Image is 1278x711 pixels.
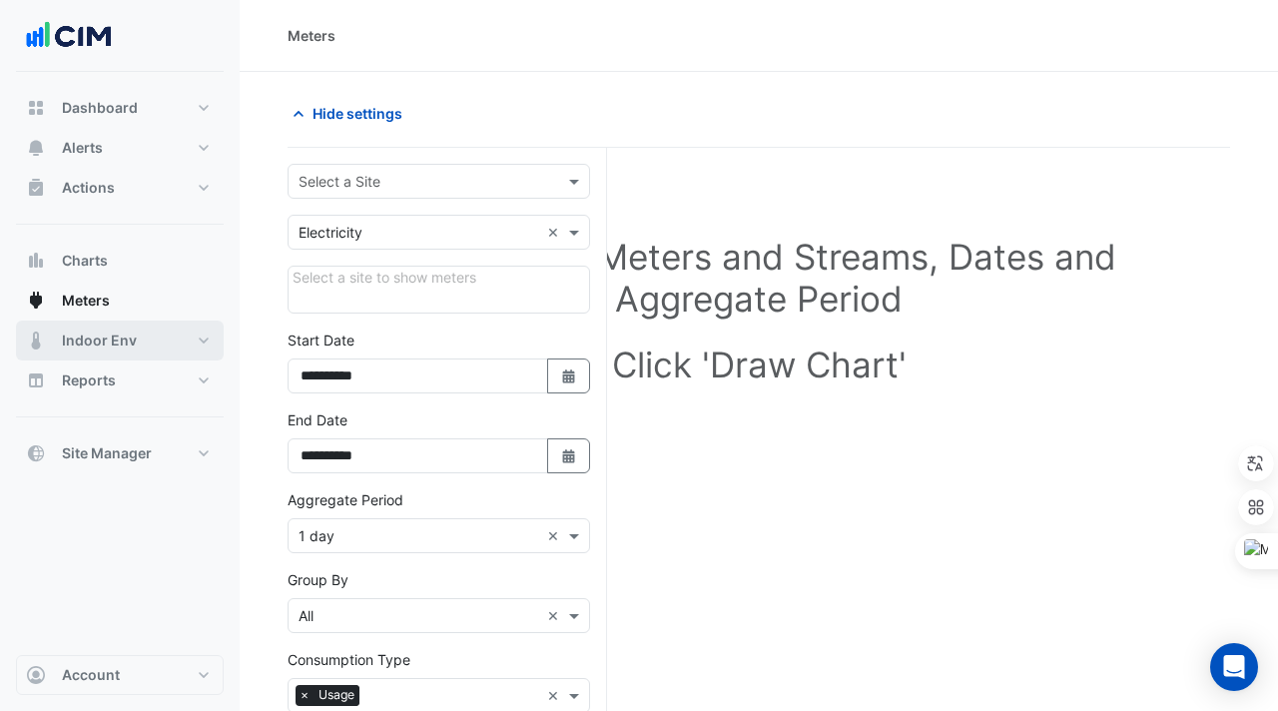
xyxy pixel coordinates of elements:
span: Account [62,665,120,685]
app-icon: Site Manager [26,443,46,463]
button: Alerts [16,128,224,168]
span: Clear [547,525,564,546]
label: Start Date [288,330,354,351]
fa-icon: Select Date [560,447,578,464]
button: Indoor Env [16,321,224,360]
button: Meters [16,281,224,321]
span: Clear [547,685,564,706]
label: Aggregate Period [288,489,403,510]
span: Dashboard [62,98,138,118]
span: Site Manager [62,443,152,463]
app-icon: Alerts [26,138,46,158]
div: Meters [288,25,335,46]
h1: Click 'Draw Chart' [319,344,1198,385]
fa-icon: Select Date [560,367,578,384]
span: Clear [547,605,564,626]
app-icon: Reports [26,370,46,390]
h1: Select Site, Meters and Streams, Dates and Aggregate Period [319,236,1198,320]
span: Meters [62,291,110,311]
app-icon: Actions [26,178,46,198]
span: Hide settings [313,103,402,124]
button: Dashboard [16,88,224,128]
app-icon: Dashboard [26,98,46,118]
div: Click Update or Cancel in Details panel [288,266,590,314]
button: Account [16,655,224,695]
span: Usage [314,685,359,705]
button: Actions [16,168,224,208]
label: Consumption Type [288,649,410,670]
label: End Date [288,409,347,430]
img: Company Logo [24,16,114,56]
span: Charts [62,251,108,271]
span: Actions [62,178,115,198]
button: Charts [16,241,224,281]
span: Alerts [62,138,103,158]
button: Site Manager [16,433,224,473]
button: Hide settings [288,96,415,131]
span: Reports [62,370,116,390]
span: × [296,685,314,705]
app-icon: Indoor Env [26,331,46,351]
div: Open Intercom Messenger [1210,643,1258,691]
span: Clear [547,222,564,243]
label: Group By [288,569,348,590]
app-icon: Meters [26,291,46,311]
button: Reports [16,360,224,400]
span: Indoor Env [62,331,137,351]
app-icon: Charts [26,251,46,271]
